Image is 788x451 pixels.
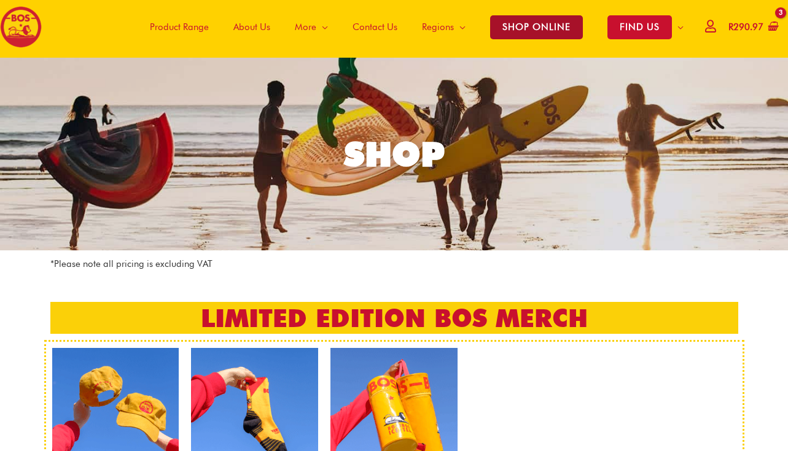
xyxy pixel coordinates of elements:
span: FIND US [607,15,672,39]
span: Regions [422,9,454,45]
span: About Us [233,9,270,45]
span: Contact Us [353,9,397,45]
bdi: 290.97 [728,21,763,33]
a: View Shopping Cart, 3 items [726,13,779,41]
p: *Please note all pricing is excluding VAT [50,256,738,272]
span: R [728,21,733,33]
div: SHOP [344,137,445,171]
span: More [295,9,316,45]
h2: LIMITED EDITION BOS MERCH [50,302,738,334]
span: SHOP ONLINE [490,15,583,39]
span: Product Range [150,9,209,45]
